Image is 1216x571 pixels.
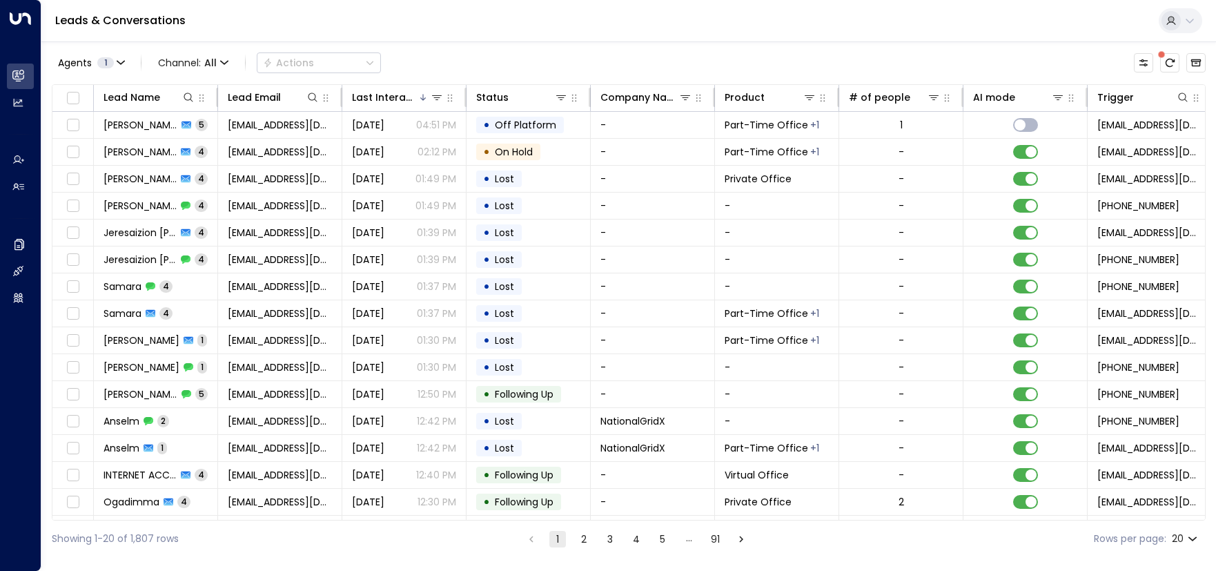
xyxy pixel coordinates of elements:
[1097,226,1202,240] span: lucid_tours@lucidprivateoffices.com
[495,495,553,509] span: Following Up
[159,307,173,319] span: 4
[1097,468,1202,482] span: lucid_tours@lucidprivateoffices.com
[1097,89,1134,106] div: Trigger
[725,495,792,509] span: Private Office
[195,119,208,130] span: 5
[64,197,81,215] span: Toggle select row
[352,280,384,293] span: Yesterday
[352,145,384,159] span: Yesterday
[495,307,514,320] span: Lost
[417,307,456,320] p: 01:37 PM
[483,356,490,379] div: •
[483,463,490,487] div: •
[64,332,81,349] span: Toggle select row
[228,89,281,106] div: Lead Email
[418,145,456,159] p: 02:12 PM
[483,409,490,433] div: •
[104,387,177,401] span: Ahmet
[654,531,671,548] button: Go to page 5
[483,167,490,191] div: •
[1097,199,1179,213] span: +16026536329
[104,89,160,106] div: Lead Name
[899,333,904,347] div: -
[104,414,139,428] span: Anselm
[228,495,332,509] span: kultbykult@gmail.com
[495,360,514,374] span: Lost
[495,172,514,186] span: Lost
[195,469,208,481] span: 4
[415,199,456,213] p: 01:49 PM
[495,468,553,482] span: Following Up
[352,333,384,347] span: Yesterday
[1097,441,1202,455] span: lucid_tours@lucidprivateoffices.com
[64,386,81,403] span: Toggle select row
[352,387,384,401] span: Yesterday
[733,531,749,548] button: Go to next page
[228,468,332,482] span: canf586@iapc.net
[417,226,456,240] p: 01:39 PM
[483,275,490,298] div: •
[899,199,904,213] div: -
[228,89,320,106] div: Lead Email
[495,145,533,159] span: On Hold
[899,226,904,240] div: -
[899,414,904,428] div: -
[628,531,645,548] button: Go to page 4
[600,89,692,106] div: Company Name
[352,226,384,240] span: Yesterday
[64,224,81,242] span: Toggle select row
[64,305,81,322] span: Toggle select row
[591,300,715,327] td: -
[810,441,819,455] div: Private Office
[899,280,904,293] div: -
[522,530,750,548] nav: pagination navigation
[157,442,167,454] span: 1
[600,89,678,106] div: Company Name
[104,495,159,509] span: Ogadimma
[228,387,332,401] span: ahmetalperenakin@icloud.com
[899,441,904,455] div: -
[600,414,665,428] span: NationalGridX
[899,468,904,482] div: -
[1186,53,1206,72] button: Archived Leads
[591,246,715,273] td: -
[104,468,177,482] span: INTERNET ACCESS
[417,414,456,428] p: 12:42 PM
[418,495,456,509] p: 12:30 PM
[725,118,808,132] span: Part-Time Office
[476,89,568,106] div: Status
[417,360,456,374] p: 01:30 PM
[352,414,384,428] span: Yesterday
[715,408,839,434] td: -
[52,532,179,546] div: Showing 1-20 of 1,807 rows
[104,333,179,347] span: Ricky
[495,226,514,240] span: Lost
[900,118,903,132] div: 1
[204,57,217,68] span: All
[64,278,81,296] span: Toggle select row
[228,307,332,320] span: strieff98@outlook.com
[1097,387,1179,401] span: +18326239551
[591,354,715,380] td: -
[495,253,514,267] span: Lost
[715,354,839,380] td: -
[707,531,723,548] button: Go to page 91
[417,280,456,293] p: 01:37 PM
[483,517,490,541] div: •
[591,193,715,219] td: -
[725,89,765,106] div: Product
[483,194,490,217] div: •
[177,496,190,507] span: 4
[483,221,490,244] div: •
[495,199,514,213] span: Lost
[973,89,1015,106] div: AI mode
[483,329,490,352] div: •
[483,436,490,460] div: •
[352,253,384,267] span: Yesterday
[64,144,81,161] span: Toggle select row
[352,118,384,132] span: Yesterday
[899,360,904,374] div: -
[64,90,81,107] span: Toggle select all
[416,468,456,482] p: 12:40 PM
[549,531,566,548] button: page 1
